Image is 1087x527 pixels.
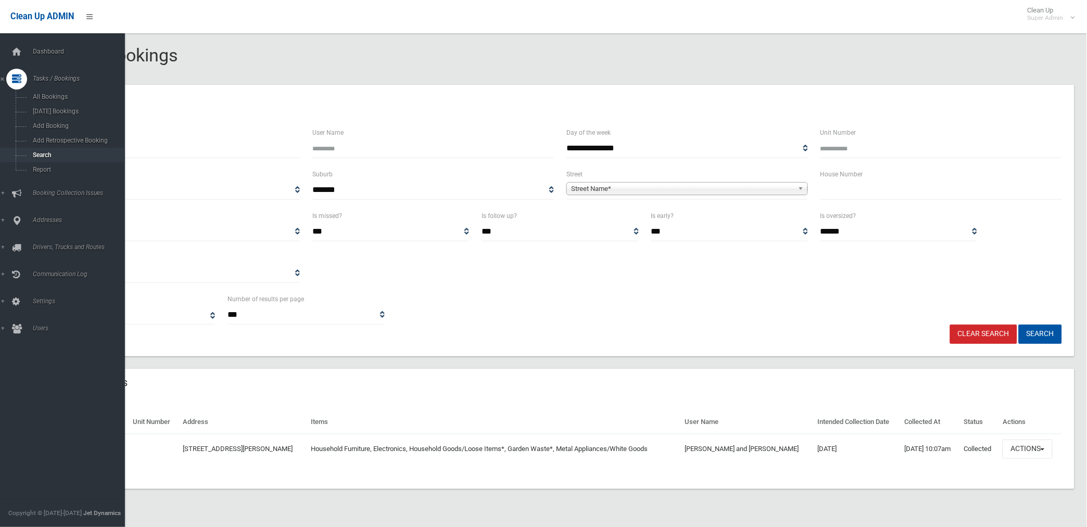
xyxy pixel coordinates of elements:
[8,509,82,517] span: Copyright © [DATE]-[DATE]
[312,169,333,180] label: Suburb
[820,169,863,180] label: House Number
[30,151,125,159] span: Search
[1028,14,1064,22] small: Super Admin
[960,434,999,464] td: Collected
[307,434,681,464] td: Household Furniture, Electronics, Household Goods/Loose Items*, Garden Waste*, Metal Appliances/W...
[30,75,134,82] span: Tasks / Bookings
[30,189,134,197] span: Booking Collection Issues
[30,325,134,332] span: Users
[998,410,1062,434] th: Actions
[179,410,307,434] th: Address
[30,166,125,173] span: Report
[571,183,794,195] span: Street Name*
[129,410,179,434] th: Unit Number
[651,210,674,222] label: Is early?
[814,410,901,434] th: Intended Collection Date
[30,48,134,55] span: Dashboard
[30,216,134,224] span: Addresses
[30,137,125,144] span: Add Retrospective Booking
[30,93,125,100] span: All Bookings
[30,108,125,115] span: [DATE] Bookings
[950,325,1017,344] a: Clear Search
[820,127,856,138] label: Unit Number
[566,127,611,138] label: Day of the week
[901,410,960,434] th: Collected At
[681,410,814,434] th: User Name
[681,434,814,464] td: [PERSON_NAME] and [PERSON_NAME]
[183,445,293,453] a: [STREET_ADDRESS][PERSON_NAME]
[10,11,74,21] span: Clean Up ADMIN
[901,434,960,464] td: [DATE] 10:07am
[482,210,517,222] label: Is follow up?
[30,122,125,130] span: Add Booking
[227,293,304,305] label: Number of results per page
[820,210,856,222] label: Is oversized?
[307,410,681,434] th: Items
[312,210,342,222] label: Is missed?
[960,410,999,434] th: Status
[30,298,134,305] span: Settings
[1003,440,1053,459] button: Actions
[566,169,583,180] label: Street
[1022,6,1074,22] span: Clean Up
[83,509,121,517] strong: Jet Dynamics
[30,271,134,278] span: Communication Log
[1019,325,1062,344] button: Search
[814,434,901,464] td: [DATE]
[312,127,344,138] label: User Name
[30,243,134,251] span: Drivers, Trucks and Routes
